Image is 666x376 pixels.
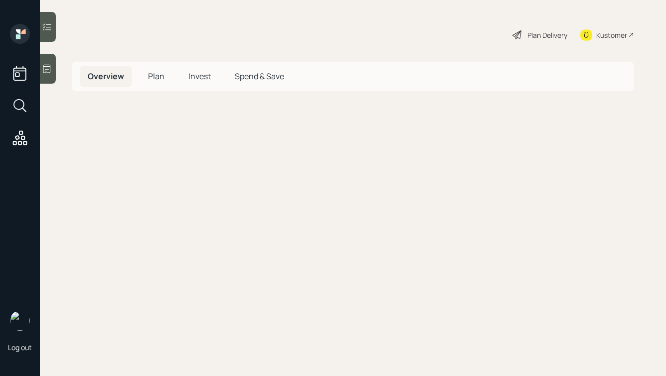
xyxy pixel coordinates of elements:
span: Invest [188,71,211,82]
span: Overview [88,71,124,82]
div: Plan Delivery [527,30,567,40]
span: Spend & Save [235,71,284,82]
div: Kustomer [596,30,627,40]
img: hunter_neumayer.jpg [10,311,30,331]
span: Plan [148,71,165,82]
div: Log out [8,343,32,352]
